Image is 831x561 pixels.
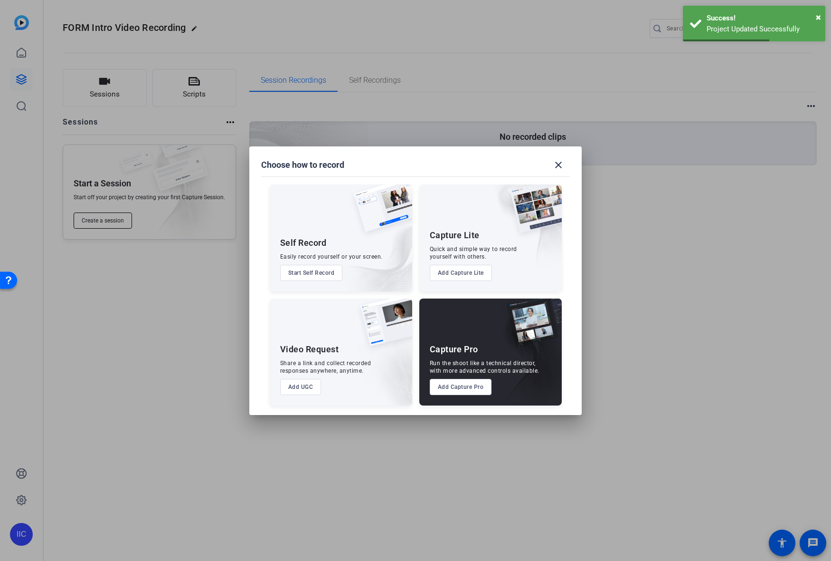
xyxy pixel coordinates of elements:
[347,184,412,242] img: self-record.png
[430,245,517,261] div: Quick and simple way to record yourself with others.
[330,205,412,291] img: embarkstudio-self-record.png
[280,265,343,281] button: Start Self Record
[261,159,344,171] h1: Choose how to record
[816,11,821,23] span: ×
[430,359,539,375] div: Run the shoot like a technical director, with more advanced controls available.
[491,310,562,406] img: embarkstudio-capture-pro.png
[280,344,339,355] div: Video Request
[430,344,478,355] div: Capture Pro
[503,184,562,242] img: capture-lite.png
[430,230,480,241] div: Capture Lite
[353,299,412,356] img: ugc-content.png
[280,359,371,375] div: Share a link and collect recorded responses anywhere, anytime.
[477,184,562,280] img: embarkstudio-capture-lite.png
[280,379,321,395] button: Add UGC
[357,328,412,406] img: embarkstudio-ugc-content.png
[553,159,564,171] mat-icon: close
[280,253,383,261] div: Easily record yourself or your screen.
[430,265,492,281] button: Add Capture Lite
[430,379,492,395] button: Add Capture Pro
[280,237,327,249] div: Self Record
[499,299,562,357] img: capture-pro.png
[707,13,818,24] div: Success!
[707,24,818,35] div: Project Updated Successfully
[816,10,821,24] button: Close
